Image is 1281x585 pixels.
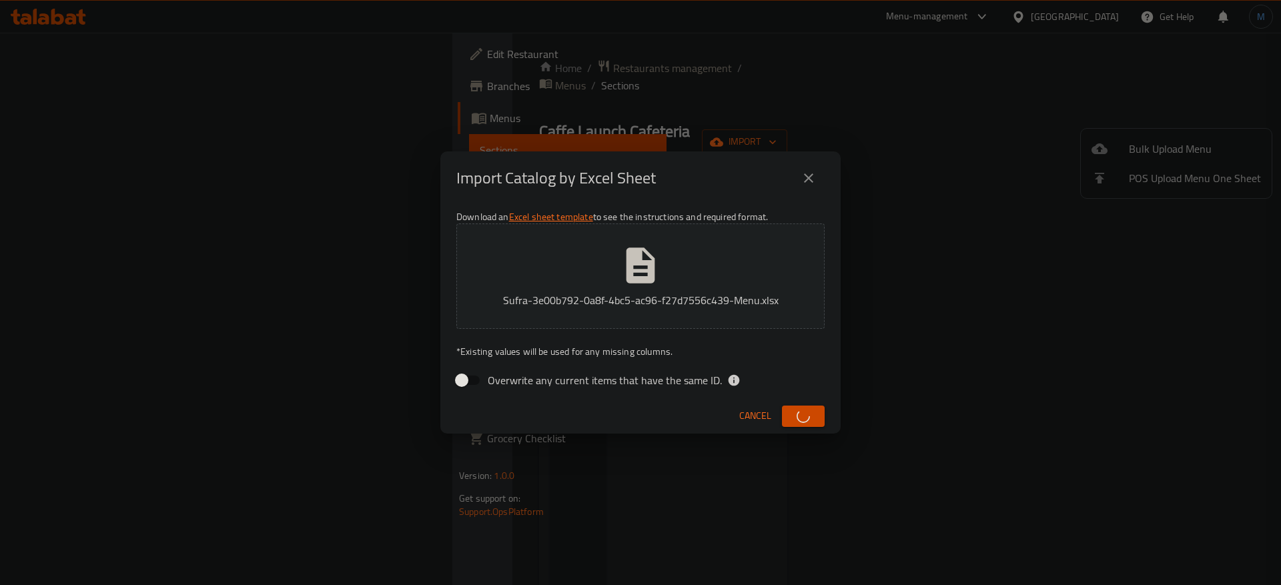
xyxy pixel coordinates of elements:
[734,404,777,428] button: Cancel
[456,223,825,329] button: Sufra-3e00b792-0a8f-4bc5-ac96-f27d7556c439-Menu.xlsx
[509,208,593,225] a: Excel sheet template
[727,374,741,387] svg: If the overwrite option isn't selected, then the items that match an existing ID will be ignored ...
[456,167,656,189] h2: Import Catalog by Excel Sheet
[477,292,804,308] p: Sufra-3e00b792-0a8f-4bc5-ac96-f27d7556c439-Menu.xlsx
[456,345,825,358] p: Existing values will be used for any missing columns.
[793,162,825,194] button: close
[739,408,771,424] span: Cancel
[488,372,722,388] span: Overwrite any current items that have the same ID.
[440,205,841,398] div: Download an to see the instructions and required format.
